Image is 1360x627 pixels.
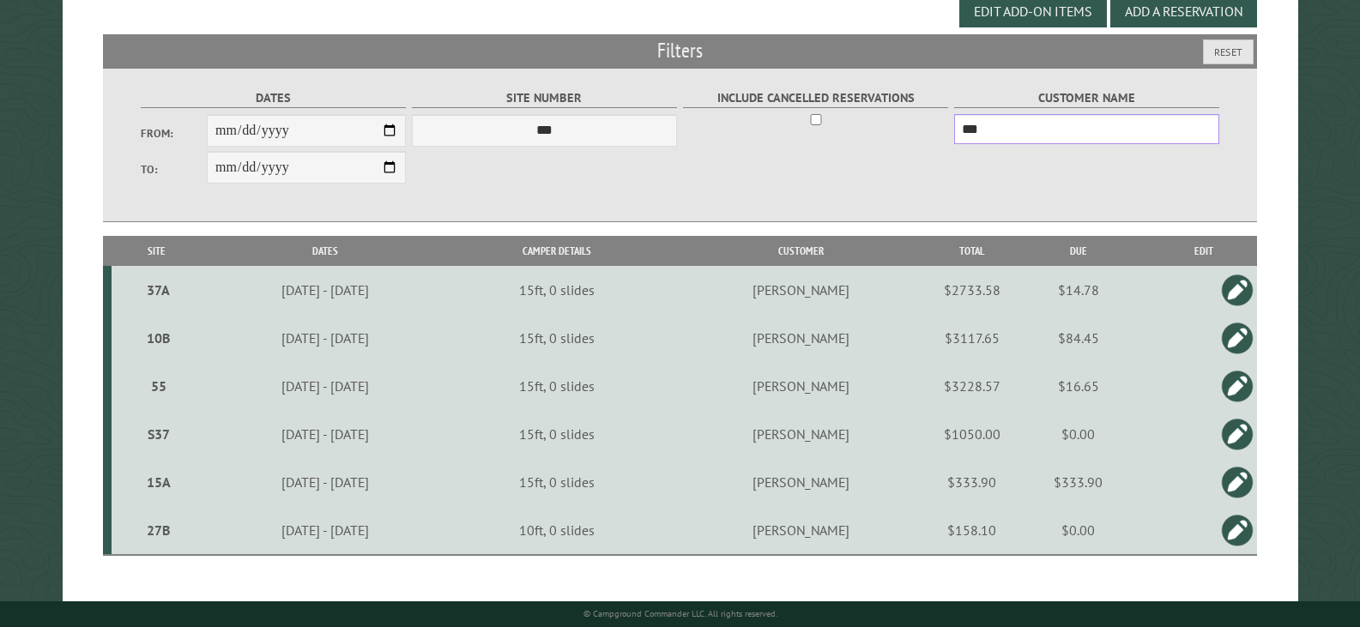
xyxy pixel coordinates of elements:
[938,236,1006,266] th: Total
[201,236,449,266] th: Dates
[204,473,446,491] div: [DATE] - [DATE]
[118,425,198,443] div: S37
[118,281,198,298] div: 37A
[938,266,1006,314] td: $2733.58
[938,410,1006,458] td: $1050.00
[1006,236,1151,266] th: Due
[141,125,207,142] label: From:
[112,236,201,266] th: Site
[449,236,664,266] th: Camper Details
[1006,410,1151,458] td: $0.00
[449,458,664,506] td: 15ft, 0 slides
[204,521,446,539] div: [DATE] - [DATE]
[683,88,949,108] label: Include Cancelled Reservations
[118,329,198,347] div: 10B
[665,506,938,555] td: [PERSON_NAME]
[938,314,1006,362] td: $3117.65
[938,506,1006,555] td: $158.10
[1006,266,1151,314] td: $14.78
[204,329,446,347] div: [DATE] - [DATE]
[118,473,198,491] div: 15A
[141,88,407,108] label: Dates
[103,34,1257,67] h2: Filters
[449,266,664,314] td: 15ft, 0 slides
[1006,458,1151,506] td: $333.90
[665,410,938,458] td: [PERSON_NAME]
[665,458,938,506] td: [PERSON_NAME]
[204,281,446,298] div: [DATE] - [DATE]
[118,521,198,539] div: 27B
[665,266,938,314] td: [PERSON_NAME]
[141,161,207,178] label: To:
[1006,506,1151,555] td: $0.00
[1006,314,1151,362] td: $84.45
[118,377,198,395] div: 55
[449,314,664,362] td: 15ft, 0 slides
[665,362,938,410] td: [PERSON_NAME]
[954,88,1220,108] label: Customer Name
[449,506,664,555] td: 10ft, 0 slides
[1151,236,1257,266] th: Edit
[1203,39,1254,64] button: Reset
[449,410,664,458] td: 15ft, 0 slides
[938,362,1006,410] td: $3228.57
[938,458,1006,506] td: $333.90
[449,362,664,410] td: 15ft, 0 slides
[665,314,938,362] td: [PERSON_NAME]
[1006,362,1151,410] td: $16.65
[583,608,777,619] small: © Campground Commander LLC. All rights reserved.
[665,236,938,266] th: Customer
[204,425,446,443] div: [DATE] - [DATE]
[204,377,446,395] div: [DATE] - [DATE]
[412,88,678,108] label: Site Number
